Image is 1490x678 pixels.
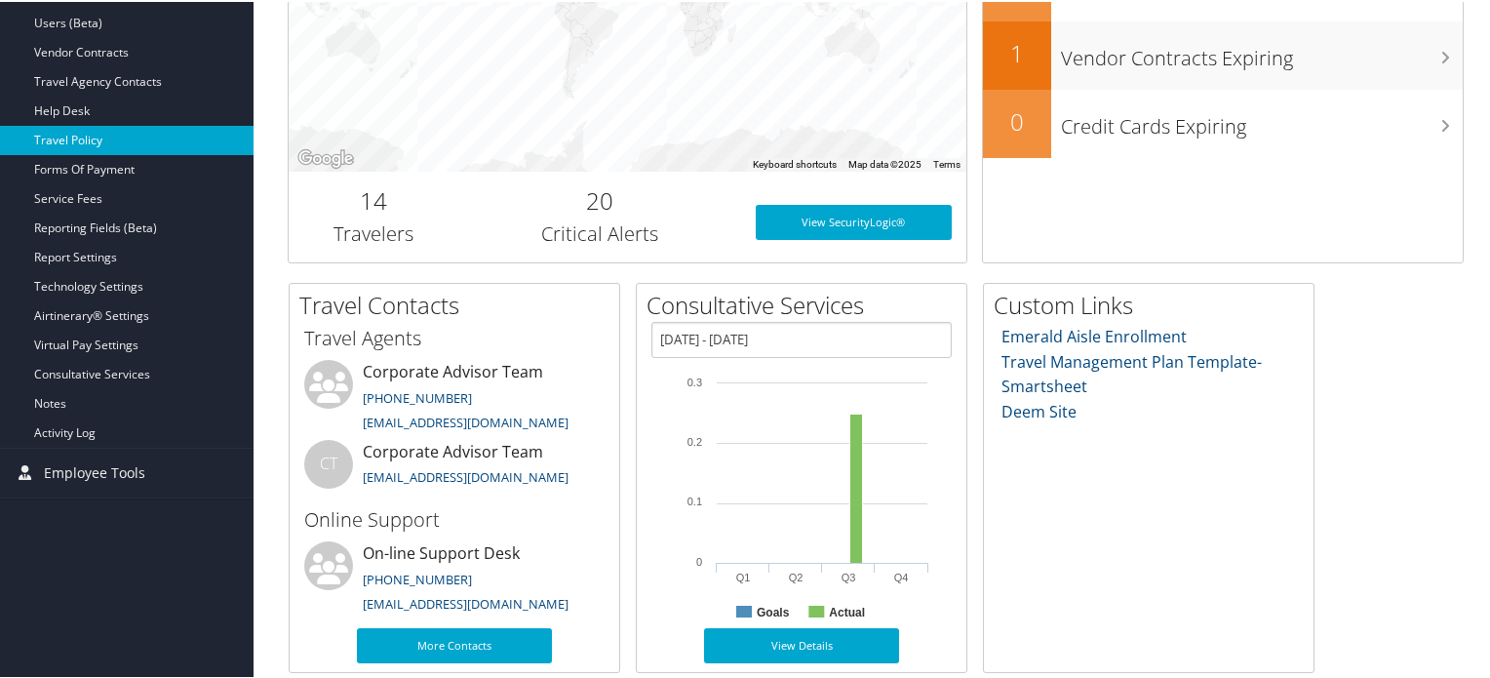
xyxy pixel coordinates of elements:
[696,554,702,566] tspan: 0
[983,35,1051,68] h2: 1
[363,387,472,405] a: [PHONE_NUMBER]
[687,375,702,386] tspan: 0.3
[829,604,865,618] text: Actual
[299,287,619,320] h2: Travel Contacts
[294,358,614,438] li: Corporate Advisor Team
[757,604,790,618] text: Goals
[894,570,909,581] text: Q4
[357,626,552,661] a: More Contacts
[304,323,605,350] h3: Travel Agents
[294,144,358,170] a: Open this area in Google Maps (opens a new window)
[983,103,1051,137] h2: 0
[994,287,1314,320] h2: Custom Links
[789,570,804,581] text: Q2
[294,539,614,619] li: On-line Support Desk
[1061,33,1463,70] h3: Vendor Contracts Expiring
[473,182,726,216] h2: 20
[687,494,702,505] tspan: 0.1
[363,569,472,586] a: [PHONE_NUMBER]
[983,88,1463,156] a: 0Credit Cards Expiring
[753,156,837,170] button: Keyboard shortcuts
[842,570,856,581] text: Q3
[363,466,569,484] a: [EMAIL_ADDRESS][DOMAIN_NAME]
[756,203,953,238] a: View SecurityLogic®
[363,412,569,429] a: [EMAIL_ADDRESS][DOMAIN_NAME]
[294,144,358,170] img: Google
[647,287,966,320] h2: Consultative Services
[687,434,702,446] tspan: 0.2
[473,219,726,246] h3: Critical Alerts
[304,504,605,532] h3: Online Support
[704,626,899,661] a: View Details
[44,447,145,496] span: Employee Tools
[363,593,569,611] a: [EMAIL_ADDRESS][DOMAIN_NAME]
[303,182,444,216] h2: 14
[848,157,921,168] span: Map data ©2025
[736,570,751,581] text: Q1
[294,438,614,501] li: Corporate Advisor Team
[983,20,1463,88] a: 1Vendor Contracts Expiring
[1001,324,1187,345] a: Emerald Aisle Enrollment
[1001,349,1262,396] a: Travel Management Plan Template- Smartsheet
[1061,101,1463,139] h3: Credit Cards Expiring
[933,157,961,168] a: Terms (opens in new tab)
[303,219,444,246] h3: Travelers
[304,438,353,487] div: CT
[1001,399,1077,420] a: Deem Site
